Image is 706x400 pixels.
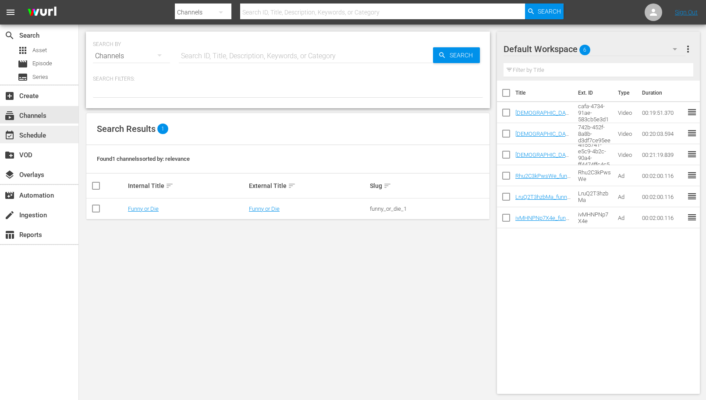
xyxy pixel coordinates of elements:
span: Asset [32,46,47,55]
a: [DEMOGRAPHIC_DATA] Of Thrones - S05_E01 [515,152,569,171]
div: Slug [370,181,488,191]
span: Overlays [4,170,15,180]
td: Ad [614,165,639,186]
td: Video [614,102,639,123]
td: Video [614,144,639,165]
th: Ext. ID [573,81,613,105]
td: Ad [614,186,639,207]
a: LruQ2T3hzbMa_funnyordie_Wurl_Ad_Slate01 [515,194,571,213]
div: funny_or_die_1 [370,205,488,212]
td: 00:19:51.370 [639,102,687,123]
span: Create [4,91,15,101]
a: Funny or Die [249,205,280,212]
span: Asset [18,45,28,56]
td: Ad [614,207,639,228]
div: Internal Title [128,181,246,191]
span: Search [538,4,561,19]
th: Duration [637,81,689,105]
a: [DEMOGRAPHIC_DATA] Of Thrones - S05_E02 [515,110,569,129]
span: Automation [4,190,15,201]
td: Rhu2C3kPwsWe [575,165,614,186]
span: sort [288,182,296,190]
span: sort [383,182,391,190]
a: Sign Out [675,9,698,16]
span: Episode [18,59,28,69]
a: Rhu2C3kPwsWe_funnyordie_Wurl_Ad_Slate03 [515,173,571,192]
td: 4ff55741-e5c9-4b2c-90a4-ff4474ffc4c5 [575,144,614,165]
td: 00:02:00.116 [639,186,687,207]
span: Reports [4,230,15,240]
span: Episode [32,59,52,68]
span: Search [446,47,480,63]
span: menu [5,7,16,18]
button: more_vert [683,39,693,60]
span: more_vert [683,44,693,54]
span: Search Results [97,124,156,134]
td: 00:02:00.116 [639,207,687,228]
div: External Title [249,181,367,191]
span: reorder [687,212,697,223]
a: [DEMOGRAPHIC_DATA] Of Thrones - S05_E03 [515,131,569,150]
td: 00:20:03.594 [639,123,687,144]
span: 1 [157,124,168,134]
span: reorder [687,191,697,202]
span: 6 [579,41,590,59]
td: 00:02:00.116 [639,165,687,186]
td: LruQ2T3hzbMa [575,186,614,207]
td: 00:21:19.839 [639,144,687,165]
td: ivMHNPNp7X4e [575,207,614,228]
td: c98343f2-cafa-4734-91ae-583cb5e3d176 [575,102,614,123]
a: ivMHNPNp7X4e_funnyordie_Wurl_Ad_Slate02 [515,215,569,234]
button: Search [525,4,564,19]
span: reorder [687,149,697,159]
span: Schedule [4,130,15,141]
span: Series [18,72,28,82]
th: Title [515,81,573,105]
td: 4504a05c-742b-452f-8a8b-d3df7ce95eee [575,123,614,144]
span: Found 1 channels sorted by: relevance [97,156,190,162]
span: reorder [687,128,697,138]
button: Search [433,47,480,63]
a: Funny or Die [128,205,159,212]
span: Search [4,30,15,41]
span: Series [32,73,48,81]
div: Channels [93,44,170,68]
span: Ingestion [4,210,15,220]
span: reorder [687,107,697,117]
p: Search Filters: [93,75,483,83]
span: Channels [4,110,15,121]
span: sort [166,182,174,190]
span: reorder [687,170,697,181]
div: Default Workspace [504,37,686,61]
span: VOD [4,150,15,160]
td: Video [614,123,639,144]
img: ans4CAIJ8jUAAAAAAAAAAAAAAAAAAAAAAAAgQb4GAAAAAAAAAAAAAAAAAAAAAAAAJMjXAAAAAAAAAAAAAAAAAAAAAAAAgAT5G... [21,2,63,23]
th: Type [613,81,637,105]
